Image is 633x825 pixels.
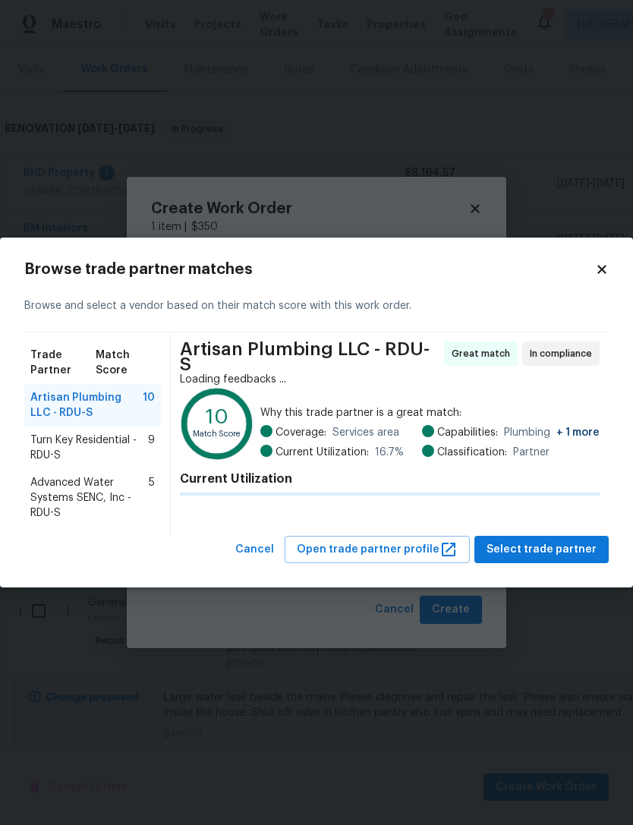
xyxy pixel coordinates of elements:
span: + 1 more [556,427,600,438]
span: Artisan Plumbing LLC - RDU-S [180,342,439,372]
text: Match Score [193,430,241,438]
span: 16.7 % [375,445,404,460]
button: Open trade partner profile [285,536,470,564]
span: Artisan Plumbing LLC - RDU-S [30,390,143,420]
span: Select trade partner [487,540,597,559]
button: Cancel [229,536,280,564]
span: 10 [143,390,155,420]
span: 5 [149,475,155,521]
span: 9 [148,433,155,463]
span: Great match [452,346,516,361]
text: 10 [206,407,228,427]
span: Plumbing [504,425,600,440]
h4: Current Utilization [180,471,600,486]
span: Turn Key Residential - RDU-S [30,433,148,463]
button: Select trade partner [474,536,609,564]
span: Current Utilization: [276,445,369,460]
span: Why this trade partner is a great match: [260,405,600,420]
h2: Browse trade partner matches [24,262,595,277]
span: Cancel [235,540,274,559]
div: Loading feedbacks ... [180,372,600,387]
span: Services area [332,425,399,440]
span: Classification: [437,445,507,460]
span: Open trade partner profile [297,540,458,559]
div: Browse and select a vendor based on their match score with this work order. [24,280,609,332]
span: Capabilities: [437,425,498,440]
span: In compliance [530,346,598,361]
span: Trade Partner [30,348,96,378]
span: Advanced Water Systems SENC, Inc - RDU-S [30,475,149,521]
span: Match Score [96,348,155,378]
span: Coverage: [276,425,326,440]
span: Partner [513,445,550,460]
